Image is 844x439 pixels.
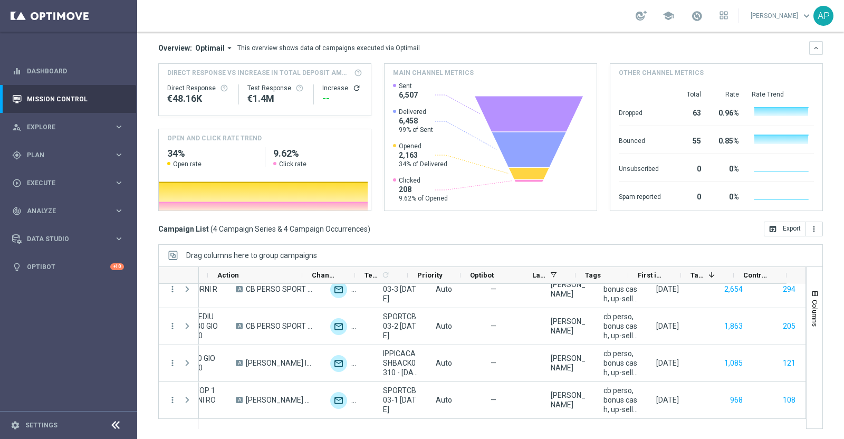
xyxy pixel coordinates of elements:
[12,234,114,244] div: Data Studio
[491,395,496,405] span: —
[619,159,661,176] div: Unsubscribed
[491,321,496,331] span: —
[782,357,797,370] button: 121
[195,43,225,53] span: Optimail
[217,271,239,279] span: Action
[764,224,823,233] multiple-options-button: Export to CSV
[168,358,177,368] button: more_vert
[729,394,744,407] button: 968
[27,152,114,158] span: Plan
[656,284,679,294] div: 03 Oct 2025, Friday
[714,131,739,148] div: 0.85%
[769,225,777,233] i: open_in_browser
[27,236,114,242] span: Data Studio
[167,68,351,78] span: Direct Response VS Increase In Total Deposit Amount
[12,178,114,188] div: Execute
[351,355,368,372] img: In-app Inbox
[12,179,124,187] button: play_circle_outline Execute keyboard_arrow_right
[368,224,370,234] span: )
[399,126,433,134] span: 99% of Sent
[158,224,370,234] h3: Campaign List
[12,67,124,75] div: equalizer Dashboard
[168,395,177,405] button: more_vert
[399,150,447,160] span: 2,163
[167,133,262,143] h4: OPEN AND CLICK RATE TREND
[12,122,114,132] div: Explore
[173,160,202,168] span: Open rate
[186,251,317,260] div: Row Groups
[12,178,22,188] i: play_circle_outline
[351,392,368,409] img: In-app Inbox
[619,68,704,78] h4: Other channel metrics
[674,131,701,148] div: 55
[312,271,337,279] span: Channel
[723,357,744,370] button: 1,085
[167,84,230,92] div: Direct Response
[383,275,418,303] span: SPORTCB03-3 03-10-2025
[351,318,368,335] img: In-app Inbox
[690,271,704,279] span: Targeted Customers
[723,283,744,296] button: 2,654
[750,8,813,24] a: [PERSON_NAME]keyboard_arrow_down
[532,271,546,279] span: Last Modified By
[470,271,494,279] span: Optibot
[225,43,234,53] i: arrow_drop_down
[12,263,124,271] button: lightbulb Optibot +10
[603,386,638,414] span: cb perso, bonus cash, up-selling, betting, top master
[663,10,674,22] span: school
[399,194,448,203] span: 9.62% of Opened
[12,85,124,113] div: Mission Control
[656,395,679,405] div: 03 Oct 2025, Friday
[12,123,124,131] button: person_search Explore keyboard_arrow_right
[436,285,452,293] span: Auto
[110,263,124,270] div: +10
[393,68,474,78] h4: Main channel metrics
[436,396,452,404] span: Auto
[380,269,390,281] span: Calculate column
[27,253,110,281] a: Optibot
[782,283,797,296] button: 294
[168,321,177,331] button: more_vert
[743,271,769,279] span: Control Customers
[330,281,347,298] div: Optimail
[399,185,448,194] span: 208
[322,92,362,105] div: --
[168,284,177,294] button: more_vert
[186,251,317,260] span: Drag columns here to group campaigns
[210,224,213,234] span: (
[159,345,199,382] div: Press SPACE to select this row.
[551,280,586,299] div: Jennyffer Gonzalez
[114,178,124,188] i: keyboard_arrow_right
[12,151,124,159] button: gps_fixed Plan keyboard_arrow_right
[12,150,22,160] i: gps_fixed
[12,262,22,272] i: lightbulb
[330,355,347,372] div: Optimail
[167,147,256,160] h2: 34%
[236,397,243,403] span: A
[167,92,230,105] div: €48,156
[399,142,447,150] span: Opened
[114,234,124,244] i: keyboard_arrow_right
[491,358,496,368] span: —
[247,84,305,92] div: Test Response
[12,95,124,103] button: Mission Control
[11,421,20,430] i: settings
[551,390,586,409] div: Jennyffer Gonzalez
[246,284,312,294] span: CB PERSO SPORT 20% MAX 100 EURO - ESCLUSE SINGOLE - SPENDIBILE SPORT
[114,150,124,160] i: keyboard_arrow_right
[351,281,368,298] div: In-app Inbox
[12,253,124,281] div: Optibot
[782,394,797,407] button: 108
[674,159,701,176] div: 0
[399,108,433,116] span: Delivered
[723,320,744,333] button: 1,863
[330,318,347,335] div: Optimail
